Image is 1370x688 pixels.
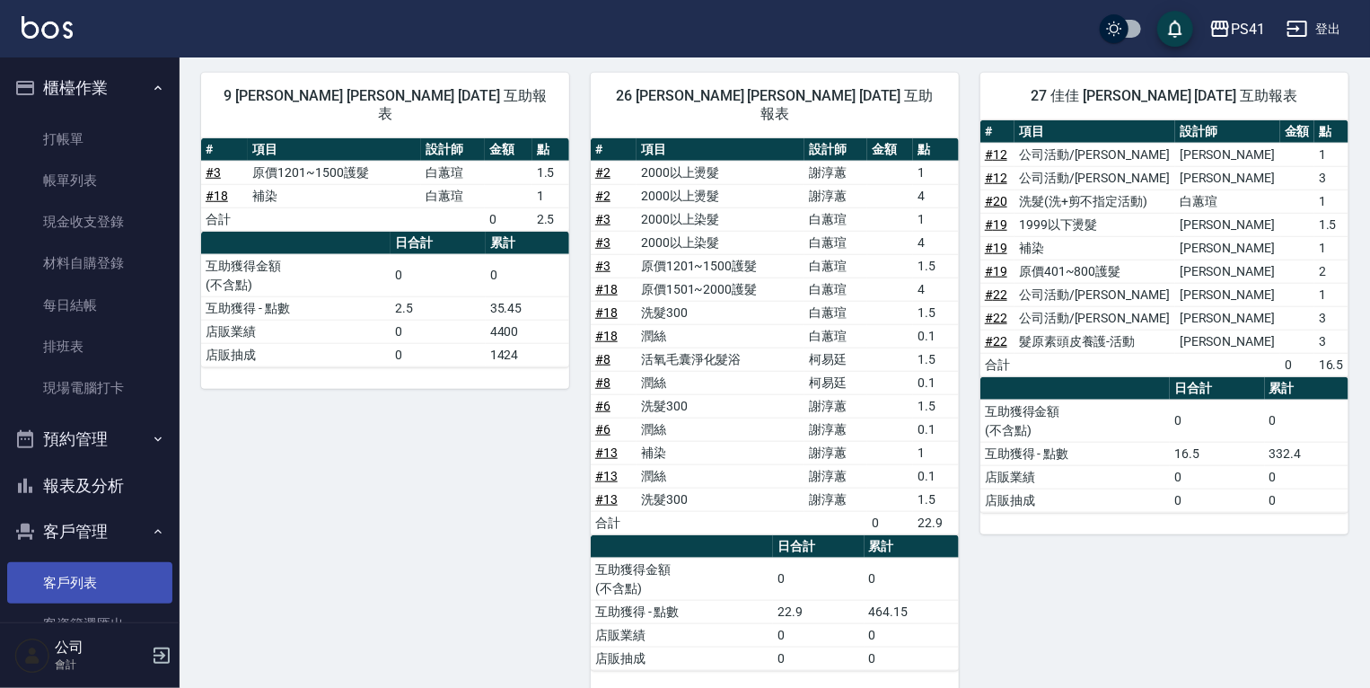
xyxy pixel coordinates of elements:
td: [PERSON_NAME] [1175,166,1280,190]
td: 互助獲得 - 點數 [980,442,1170,465]
a: #6 [595,422,610,437]
th: # [591,138,637,162]
td: 潤絲 [637,324,804,348]
a: #18 [595,329,618,343]
td: 0 [773,647,865,670]
a: #19 [985,241,1007,255]
td: 1 [1314,236,1348,260]
td: 謝淳蕙 [804,488,867,511]
a: 帳單列表 [7,160,172,201]
td: 0.1 [913,324,959,348]
td: 2000以上染髮 [637,207,804,231]
th: 日合計 [773,535,865,559]
a: #13 [595,469,618,483]
a: #8 [595,352,610,366]
button: 客戶管理 [7,508,172,555]
a: #3 [595,259,610,273]
td: 合計 [980,353,1014,376]
a: #8 [595,375,610,390]
td: 2.5 [532,207,569,231]
td: [PERSON_NAME] [1175,260,1280,283]
td: 2 [1314,260,1348,283]
th: 項目 [1014,120,1175,144]
th: 金額 [485,138,531,162]
td: 互助獲得金額 (不含點) [201,254,391,296]
td: 原價1501~2000護髮 [637,278,804,301]
th: 設計師 [804,138,867,162]
td: 2000以上燙髮 [637,184,804,207]
a: 排班表 [7,326,172,367]
td: 4 [913,184,959,207]
td: 謝淳蕙 [804,161,867,184]
td: 白蕙瑄 [804,278,867,301]
button: 櫃檯作業 [7,65,172,111]
td: 活氧毛囊淨化髮浴 [637,348,804,371]
th: 累計 [1265,377,1348,401]
td: 店販業績 [980,465,1170,489]
td: 4 [913,231,959,254]
td: 店販業績 [591,623,773,647]
a: #18 [595,282,618,296]
td: 白蕙瑄 [421,184,486,207]
a: #3 [206,165,221,180]
td: 公司活動/[PERSON_NAME] [1014,283,1175,306]
a: #12 [985,171,1007,185]
td: 0 [485,207,531,231]
td: 柯易廷 [804,348,867,371]
td: 0.1 [913,371,959,394]
span: 27 佳佳 [PERSON_NAME] [DATE] 互助報表 [1002,87,1327,105]
td: 0 [1170,465,1265,489]
table: a dense table [201,232,569,367]
td: 互助獲得 - 點數 [201,296,391,320]
button: 報表及分析 [7,463,172,509]
td: 合計 [591,511,637,534]
td: 謝淳蕙 [804,441,867,464]
td: 0 [773,558,865,600]
td: 原價401~800護髮 [1014,260,1175,283]
td: 22.9 [773,600,865,623]
td: 0 [1170,489,1265,512]
td: 補染 [1014,236,1175,260]
td: [PERSON_NAME] [1175,143,1280,166]
td: 謝淳蕙 [804,418,867,441]
span: 26 [PERSON_NAME] [PERSON_NAME] [DATE] 互助報表 [612,87,937,123]
td: 3 [1314,330,1348,353]
td: 1.5 [913,488,959,511]
table: a dense table [201,138,569,232]
th: 項目 [637,138,804,162]
td: 1.5 [1314,213,1348,236]
td: 1424 [486,343,569,366]
td: 謝淳蕙 [804,394,867,418]
td: 1 [532,184,569,207]
td: 原價1201~1500護髮 [637,254,804,278]
td: 潤絲 [637,418,804,441]
td: 髮原素頭皮養護-活動 [1014,330,1175,353]
th: 點 [1314,120,1348,144]
td: 補染 [248,184,420,207]
td: 1 [1314,143,1348,166]
td: 白蕙瑄 [804,324,867,348]
td: 1999以下燙髮 [1014,213,1175,236]
td: 0 [865,623,959,647]
td: 互助獲得金額 (不含點) [591,558,773,600]
td: 1.5 [532,161,569,184]
a: #19 [985,264,1007,278]
td: 0 [1265,400,1348,442]
a: #22 [985,334,1007,348]
td: 1 [1314,283,1348,306]
td: 白蕙瑄 [1175,190,1280,213]
td: 0 [865,558,959,600]
a: #22 [985,311,1007,325]
td: 35.45 [486,296,569,320]
a: #19 [985,217,1007,232]
td: 22.9 [913,511,959,534]
td: 店販抽成 [980,489,1170,512]
td: 白蕙瑄 [804,301,867,324]
td: 3 [1314,306,1348,330]
td: 白蕙瑄 [804,207,867,231]
td: 白蕙瑄 [421,161,486,184]
td: 0.1 [913,464,959,488]
table: a dense table [591,535,959,671]
td: 柯易廷 [804,371,867,394]
a: 客資篩選匯出 [7,604,172,645]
